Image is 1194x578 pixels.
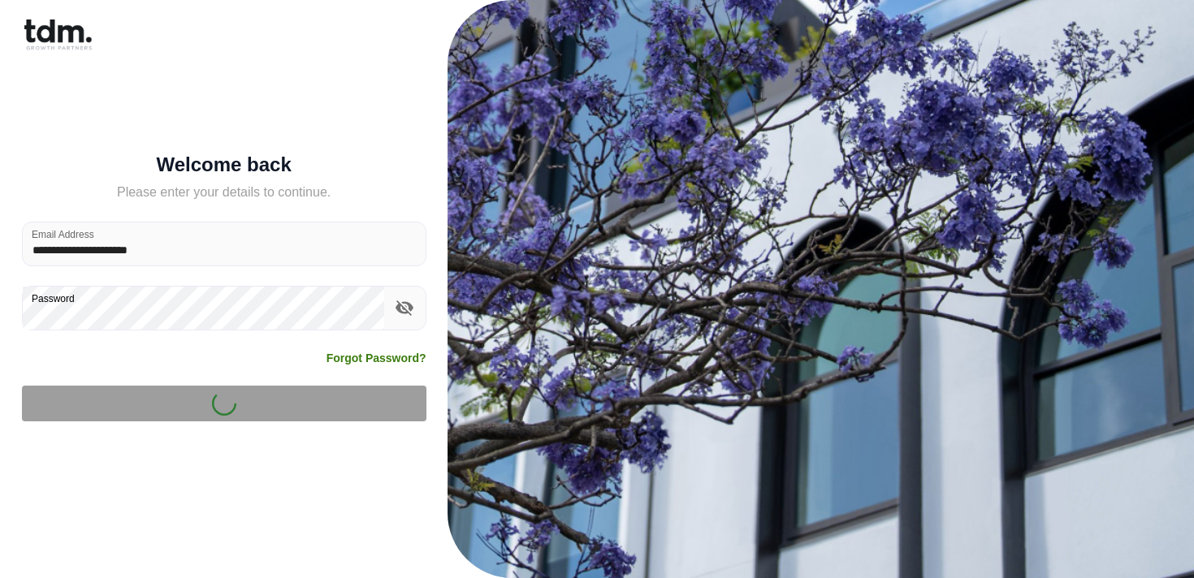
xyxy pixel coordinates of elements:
[32,227,94,241] label: Email Address
[391,294,418,321] button: toggle password visibility
[22,157,426,173] h5: Welcome back
[327,350,426,366] a: Forgot Password?
[22,183,426,202] h5: Please enter your details to continue.
[32,291,75,305] label: Password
